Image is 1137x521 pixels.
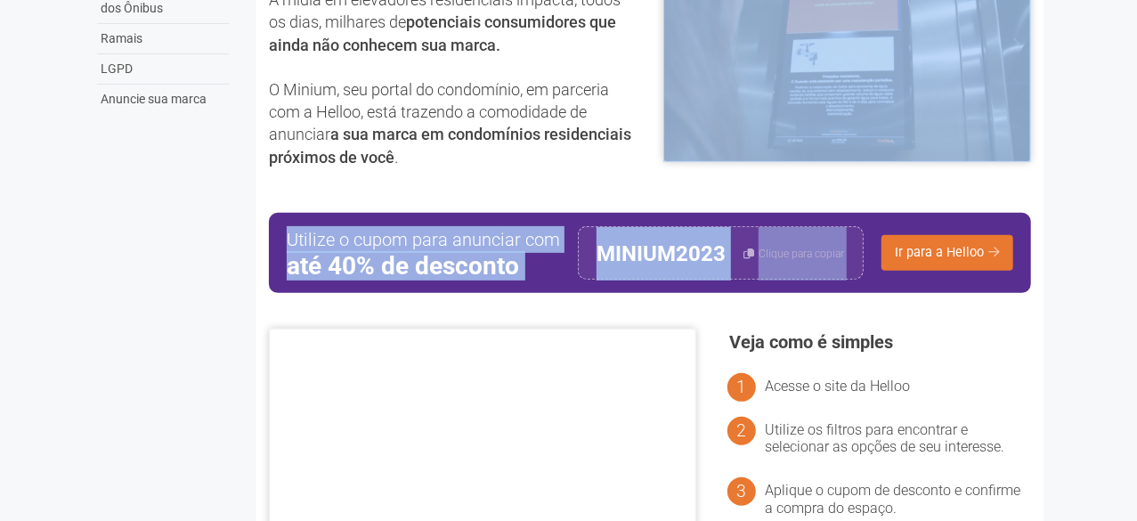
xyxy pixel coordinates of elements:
li: Acesse o site da Helloo [765,378,1031,395]
strong: potenciais consumidores que ainda não conhecem sua marca. [269,12,616,53]
h3: Veja como é simples [729,333,1031,351]
a: Ir para a Helloo [881,235,1013,271]
li: Utilize os filtros para encontrar e selecionar as opções de seu interesse. [765,421,1031,455]
a: LGPD [97,54,229,85]
a: Anuncie sua marca [97,85,229,114]
div: MINIUM2023 [597,227,726,279]
button: Clique para copiar [743,227,844,279]
strong: até 40% de desconto [287,253,560,280]
div: Utilize o cupom para anunciar com [287,226,560,280]
strong: a sua marca em condomínios residenciais próximos de você [269,125,631,166]
a: Ramais [97,24,229,54]
li: Aplique o cupom de desconto e confirme a compra do espaço. [765,482,1031,516]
